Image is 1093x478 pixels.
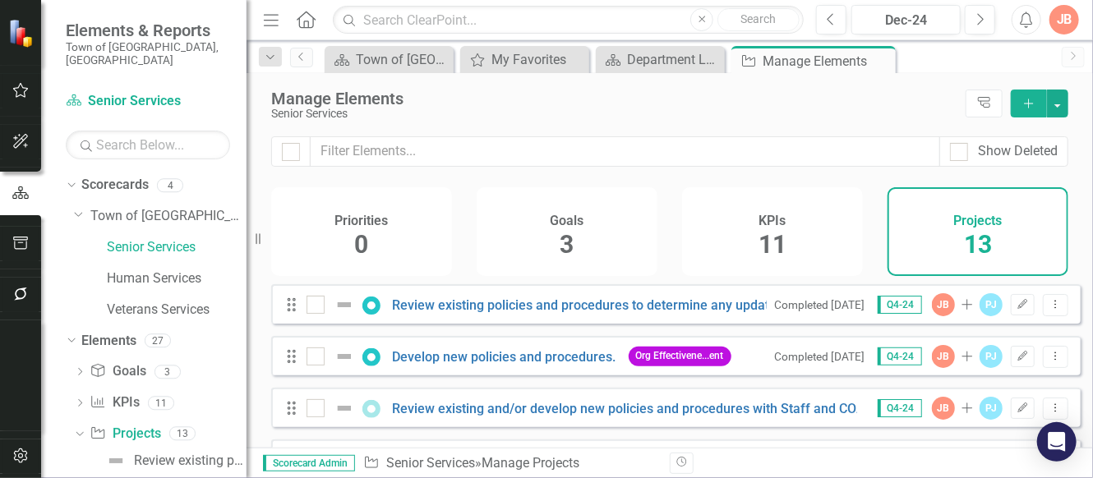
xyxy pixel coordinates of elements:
[954,214,1003,228] h4: Projects
[90,207,247,226] a: Town of [GEOGRAPHIC_DATA]
[363,454,657,473] div: » Manage Projects
[66,131,230,159] input: Search Below...
[560,230,574,259] span: 3
[271,90,957,108] div: Manage Elements
[66,21,230,40] span: Elements & Reports
[932,293,955,316] div: JB
[90,393,139,412] a: KPIs
[980,345,1003,368] div: PJ
[154,365,181,379] div: 3
[90,425,160,444] a: Projects
[148,396,174,410] div: 11
[932,397,955,420] div: JB
[81,176,149,195] a: Scorecards
[759,230,786,259] span: 11
[90,362,145,381] a: Goals
[334,295,354,315] img: Not Defined
[978,142,1058,161] div: Show Deleted
[393,297,787,313] a: Review existing policies and procedures to determine any updates.
[775,350,865,363] small: Completed [DATE]
[333,6,804,34] input: Search ClearPoint...
[629,347,731,365] span: Org Effectivene...ent
[329,49,450,70] a: Town of [GEOGRAPHIC_DATA] Page
[878,296,922,314] span: Q4-24
[107,301,247,319] a: Veterans Services
[393,349,616,365] a: Develop new policies and procedures.
[759,214,786,228] h4: KPIs
[356,49,450,70] div: Town of [GEOGRAPHIC_DATA] Page
[66,40,230,67] small: Town of [GEOGRAPHIC_DATA], [GEOGRAPHIC_DATA]
[386,455,475,471] a: Senior Services
[334,398,354,418] img: Not Defined
[271,108,957,120] div: Senior Services
[145,333,171,347] div: 27
[134,453,247,468] div: Review existing policies and procedures to determine any updates.
[627,49,721,70] div: Department Landing Page
[775,298,865,311] small: Completed [DATE]
[1049,5,1079,34] button: JB
[8,19,37,48] img: ClearPoint Strategy
[157,178,183,192] div: 4
[551,214,584,228] h4: Goals
[878,347,922,365] span: Q4-24
[169,427,196,441] div: 13
[980,397,1003,420] div: PJ
[81,332,136,351] a: Elements
[980,293,1003,316] div: PJ
[600,49,721,70] a: Department Landing Page
[102,448,247,474] a: Review existing policies and procedures to determine any updates.
[491,49,585,70] div: My Favorites
[464,49,585,70] a: My Favorites
[393,401,905,416] a: Review existing and/or develop new policies and procedures with Staff and COA Board
[107,269,247,288] a: Human Services
[335,214,389,228] h4: Priorities
[717,8,800,31] button: Search
[66,92,230,111] a: Senior Services
[1037,422,1077,462] div: Open Intercom Messenger
[763,51,892,71] div: Manage Elements
[355,230,369,259] span: 0
[878,399,922,417] span: Q4-24
[334,347,354,366] img: Not Defined
[932,345,955,368] div: JB
[310,136,940,167] input: Filter Elements...
[964,230,992,259] span: 13
[741,12,777,25] span: Search
[263,455,355,471] span: Scorecard Admin
[107,238,247,257] a: Senior Services
[851,5,961,34] button: Dec-24
[857,11,955,30] div: Dec-24
[106,451,126,471] img: Not Defined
